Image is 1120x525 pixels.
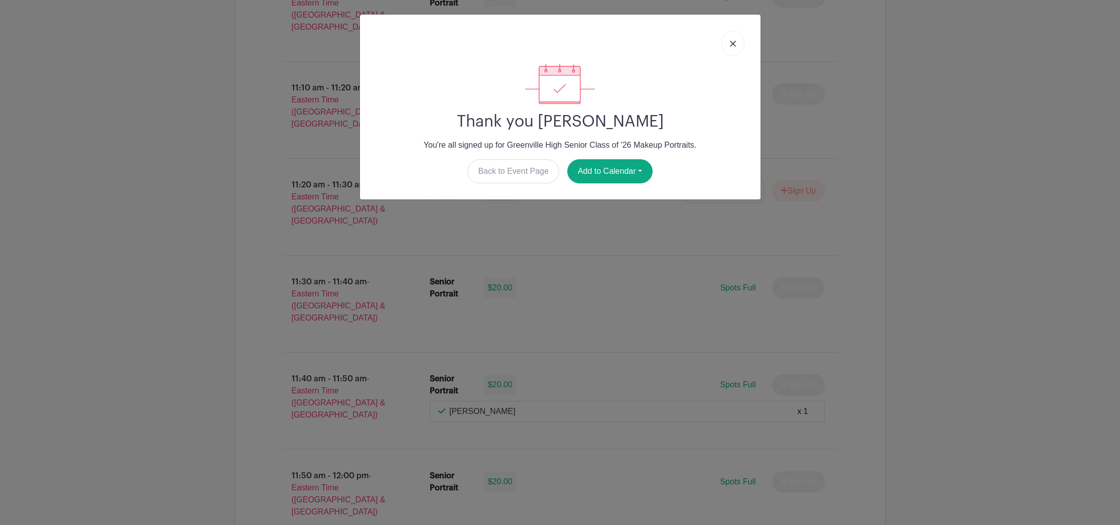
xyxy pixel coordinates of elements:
[525,64,594,104] img: signup_complete-c468d5dda3e2740ee63a24cb0ba0d3ce5d8a4ecd24259e683200fb1569d990c8.svg
[368,139,753,151] p: You're all signed up for Greenville High Senior Class of '26 Makeup Portraits.
[567,159,653,183] button: Add to Calendar
[467,159,559,183] a: Back to Event Page
[730,41,736,47] img: close_button-5f87c8562297e5c2d7936805f587ecaba9071eb48480494691a3f1689db116b3.svg
[368,112,753,131] h2: Thank you [PERSON_NAME]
